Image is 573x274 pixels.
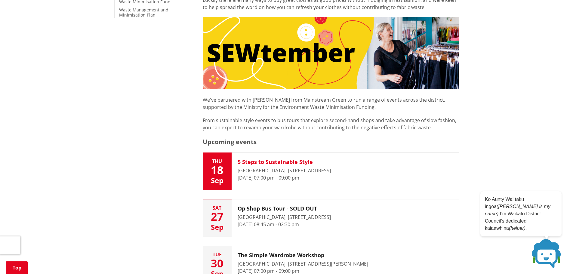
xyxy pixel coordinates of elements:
p: Ko Aunty Wai taku ingoa I’m Waikato District Council’s dedicated kaiaawhina . [485,196,557,232]
em: ([PERSON_NAME] is my name). [485,204,550,216]
div: [GEOGRAPHIC_DATA], [STREET_ADDRESS][PERSON_NAME] [238,260,368,267]
div: Sat [203,205,232,210]
time: [DATE] 08:45 am - 02:30 pm [238,221,299,228]
button: Sat 27 Sep Op Shop Bus Tour - SOLD OUT [GEOGRAPHIC_DATA], [STREET_ADDRESS] [DATE] 08:45 am - 02:3... [203,199,459,237]
div: [GEOGRAPHIC_DATA], [STREET_ADDRESS] [238,214,331,221]
h3: The Simple Wardrobe Workshop [238,252,368,259]
img: SEWtember banner [203,17,459,89]
div: Thu [203,159,232,164]
a: Top [6,261,28,274]
em: (helper) [509,226,525,231]
h3: 5 Steps to Sustainable Style [238,159,331,165]
div: [GEOGRAPHIC_DATA], [STREET_ADDRESS] [238,167,331,174]
div: 27 [203,211,232,222]
div: Sep [203,223,232,231]
div: Sep [203,177,232,184]
a: Waste Management and Minimisation Plan [119,7,168,18]
h3: Op Shop Bus Tour - SOLD OUT [238,205,331,212]
div: Tue [203,252,232,257]
p: From sustainable style events to bus tours that explore second-hand shops and take advantage of s... [203,117,459,131]
div: 30 [203,258,232,269]
div: 18 [203,165,232,176]
p: We've partnered with [PERSON_NAME] from Mainstream Green to run a range of events across the dist... [203,89,459,111]
button: Thu 18 Sep 5 Steps to Sustainable Style [GEOGRAPHIC_DATA], [STREET_ADDRESS] [DATE] 07:00 pm - 09:... [203,153,459,190]
time: [DATE] 07:00 pm - 09:00 pm [238,174,299,181]
span: Upcoming events [203,137,257,146]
